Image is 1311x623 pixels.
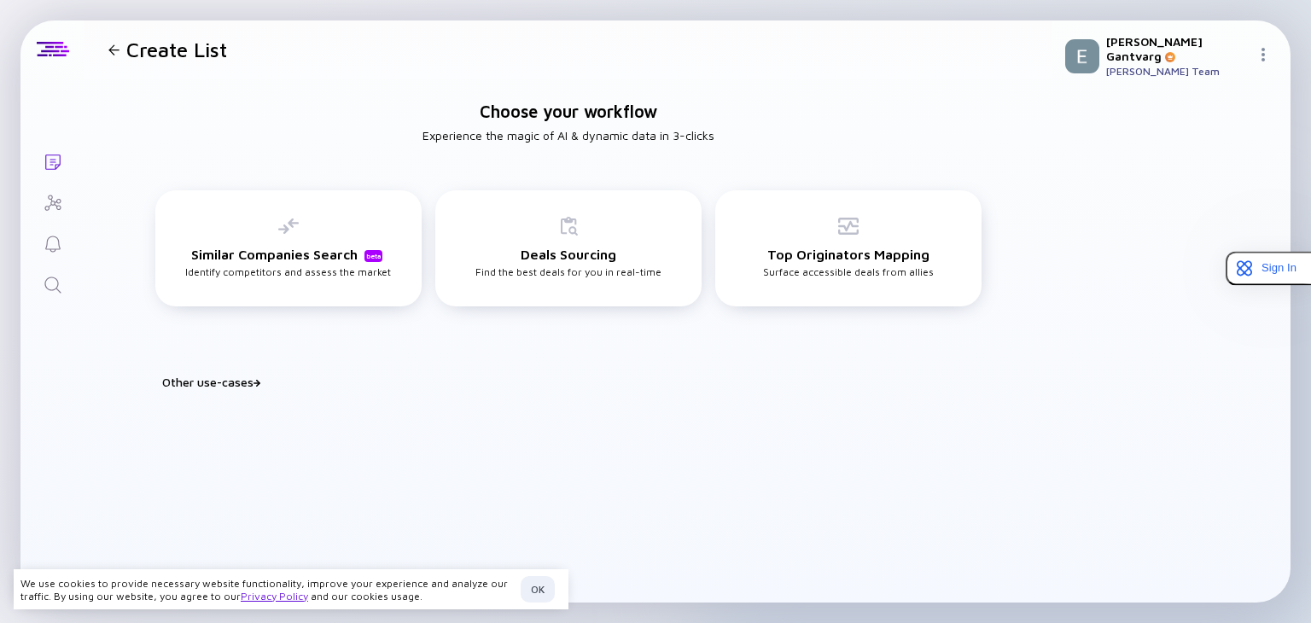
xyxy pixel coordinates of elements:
[20,140,84,181] a: Lists
[1256,48,1270,61] img: Menu
[475,216,661,278] div: Find the best deals for you in real-time
[241,590,308,603] a: Privacy Policy
[1106,34,1250,63] div: [PERSON_NAME] Gantvarg
[422,128,714,143] h2: Experience the magic of AI & dynamic data in 3-clicks
[521,576,555,603] button: OK
[767,247,929,262] h3: Top Originators Mapping
[480,102,657,121] h1: Choose your workflow
[20,263,84,304] a: Search
[185,216,391,278] div: Identify competitors and assess the market
[20,181,84,222] a: Investor Map
[1106,65,1250,78] div: [PERSON_NAME] Team
[20,222,84,263] a: Reminders
[521,247,616,262] h3: Deals Sourcing
[763,216,934,278] div: Surface accessible deals from allies
[1065,39,1099,73] img: Elena Profile Picture
[162,375,995,389] div: Other use-cases
[191,247,386,262] h3: Similar Companies Search
[364,250,382,262] div: beta
[20,577,514,603] div: We use cookies to provide necessary website functionality, improve your experience and analyze ou...
[126,38,227,61] h1: Create List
